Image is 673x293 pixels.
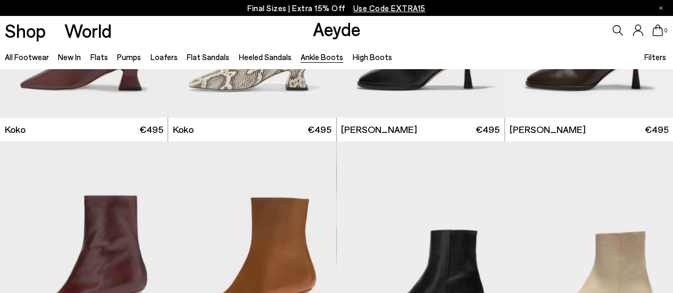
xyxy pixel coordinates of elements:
[301,52,343,62] a: Ankle Boots
[353,3,426,13] span: Navigate to /collections/ss25-final-sizes
[652,24,663,36] a: 0
[168,118,336,141] a: Koko €495
[509,123,585,136] span: [PERSON_NAME]
[644,123,668,136] span: €495
[139,123,163,136] span: €495
[505,118,673,141] a: [PERSON_NAME] €495
[247,2,426,15] p: Final Sizes | Extra 15% Off
[187,52,229,62] a: Flat Sandals
[238,52,291,62] a: Heeled Sandals
[5,52,49,62] a: All Footwear
[64,21,112,40] a: World
[337,118,504,141] a: [PERSON_NAME] €495
[5,123,26,136] span: Koko
[90,52,108,62] a: Flats
[341,123,417,136] span: [PERSON_NAME]
[644,52,666,62] span: Filters
[151,52,178,62] a: Loafers
[663,28,668,34] span: 0
[117,52,141,62] a: Pumps
[312,18,360,40] a: Aeyde
[308,123,331,136] span: €495
[476,123,500,136] span: €495
[5,21,46,40] a: Shop
[58,52,81,62] a: New In
[173,123,194,136] span: Koko
[352,52,392,62] a: High Boots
